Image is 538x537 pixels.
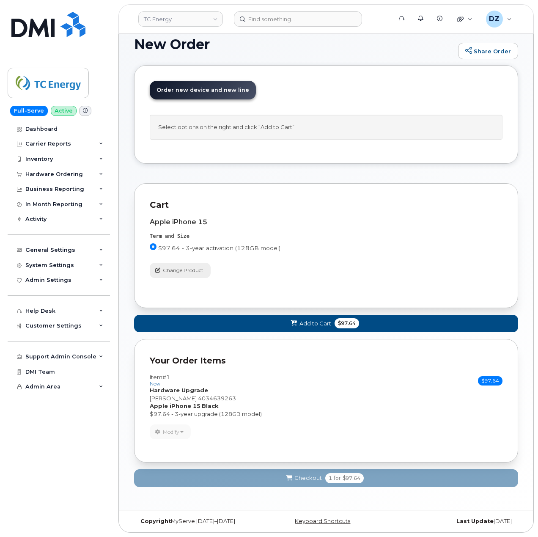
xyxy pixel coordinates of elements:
strong: Hardware Upgrade [150,387,208,394]
span: #1 [162,374,170,380]
span: $97.64 [478,376,502,386]
button: Change Product [150,263,211,278]
h1: New Order [134,37,454,52]
div: Quicklinks [451,11,478,28]
button: Modify [150,424,191,439]
h3: Item [150,374,170,386]
div: Devon Zellars [480,11,518,28]
strong: Copyright [140,518,171,524]
span: Modify [163,428,179,436]
strong: Last Update [456,518,494,524]
div: Apple iPhone 15 [150,218,502,226]
button: Add to Cart $97.64 [134,315,518,332]
a: TC Energy [138,11,223,27]
a: Share Order [458,43,518,60]
span: Change Product [163,267,203,274]
small: new [150,381,160,387]
span: 4034639263 [198,395,236,402]
span: for [332,474,343,482]
span: $97.64 [335,318,359,328]
span: Checkout [294,474,322,482]
div: [DATE] [390,518,518,525]
div: MyServe [DATE]–[DATE] [134,518,262,525]
p: Your Order Items [150,355,502,367]
iframe: Messenger Launcher [501,500,532,531]
strong: Black [202,402,219,409]
strong: Apple iPhone 15 [150,402,200,409]
div: Term and Size [150,233,502,240]
span: 1 [329,474,332,482]
button: Checkout 1 for $97.64 [134,469,518,487]
span: [PERSON_NAME] [150,395,197,402]
span: DZ [489,14,500,24]
input: $97.64 - 3-year activation (128GB model) [150,243,156,250]
span: $97.64 - 3-year activation (128GB model) [158,245,280,251]
span: Order new device and new line [156,87,249,93]
input: Find something... [234,11,362,27]
a: Keyboard Shortcuts [295,518,350,524]
div: Select options on the right and click “Add to Cart” [150,115,502,140]
div: $97.64 - 3-year upgrade (128GB model) [150,410,502,418]
span: Add to Cart [299,319,331,328]
p: Cart [150,199,502,211]
span: $97.64 [343,474,360,482]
